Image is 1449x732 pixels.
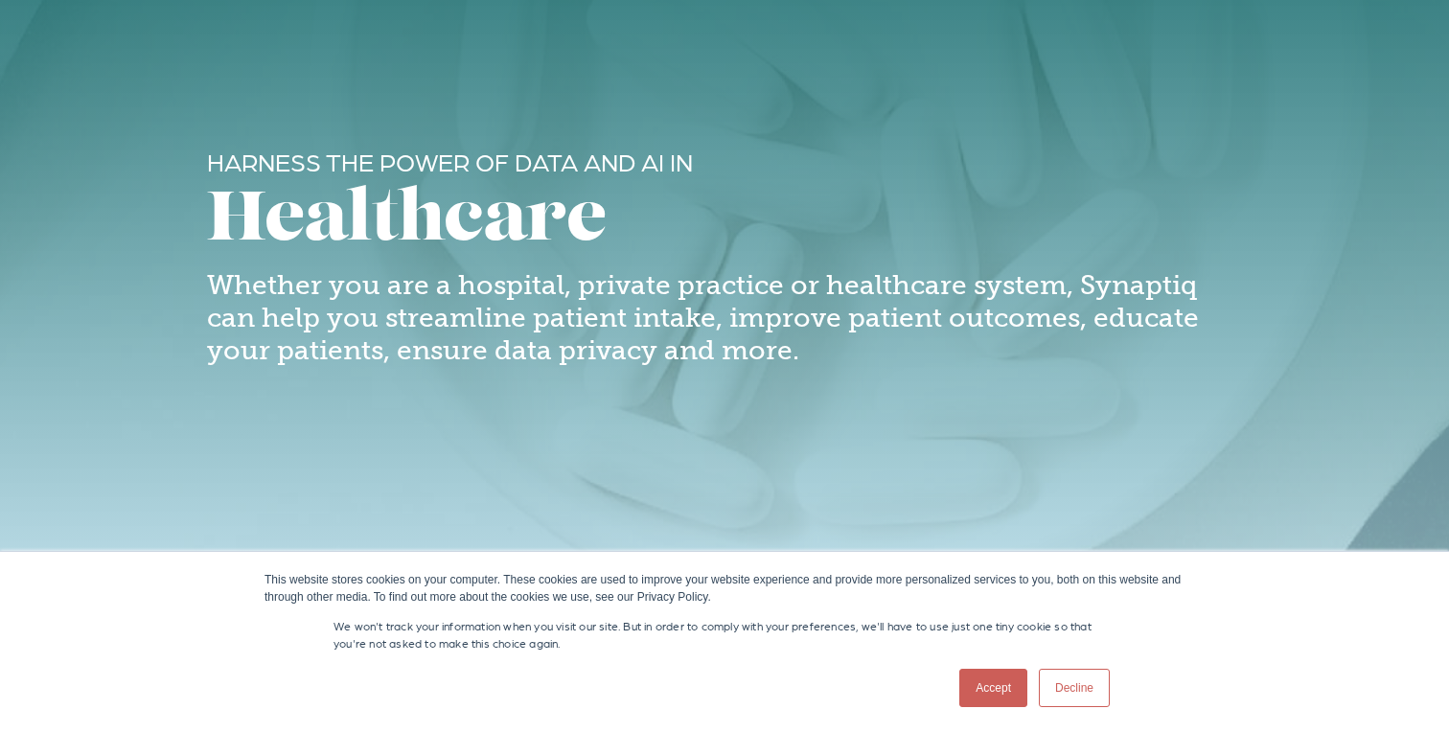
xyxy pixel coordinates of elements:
h6: HARNESS THE POWER OF DATA AND AI IN [207,147,1242,176]
h4: Whether you are a hospital, private practice or healthcare system, Synaptiq can help you streamli... [207,269,1242,366]
div: This website stores cookies on your computer. These cookies are used to improve your website expe... [264,571,1184,606]
h1: Healthcare [207,185,1242,261]
a: Decline [1039,669,1110,707]
iframe: Embedded CTA [207,375,408,423]
p: We won't track your information when you visit our site. But in order to comply with your prefere... [333,617,1115,652]
a: Accept [959,669,1027,707]
iframe: Embedded CTA [423,375,672,423]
